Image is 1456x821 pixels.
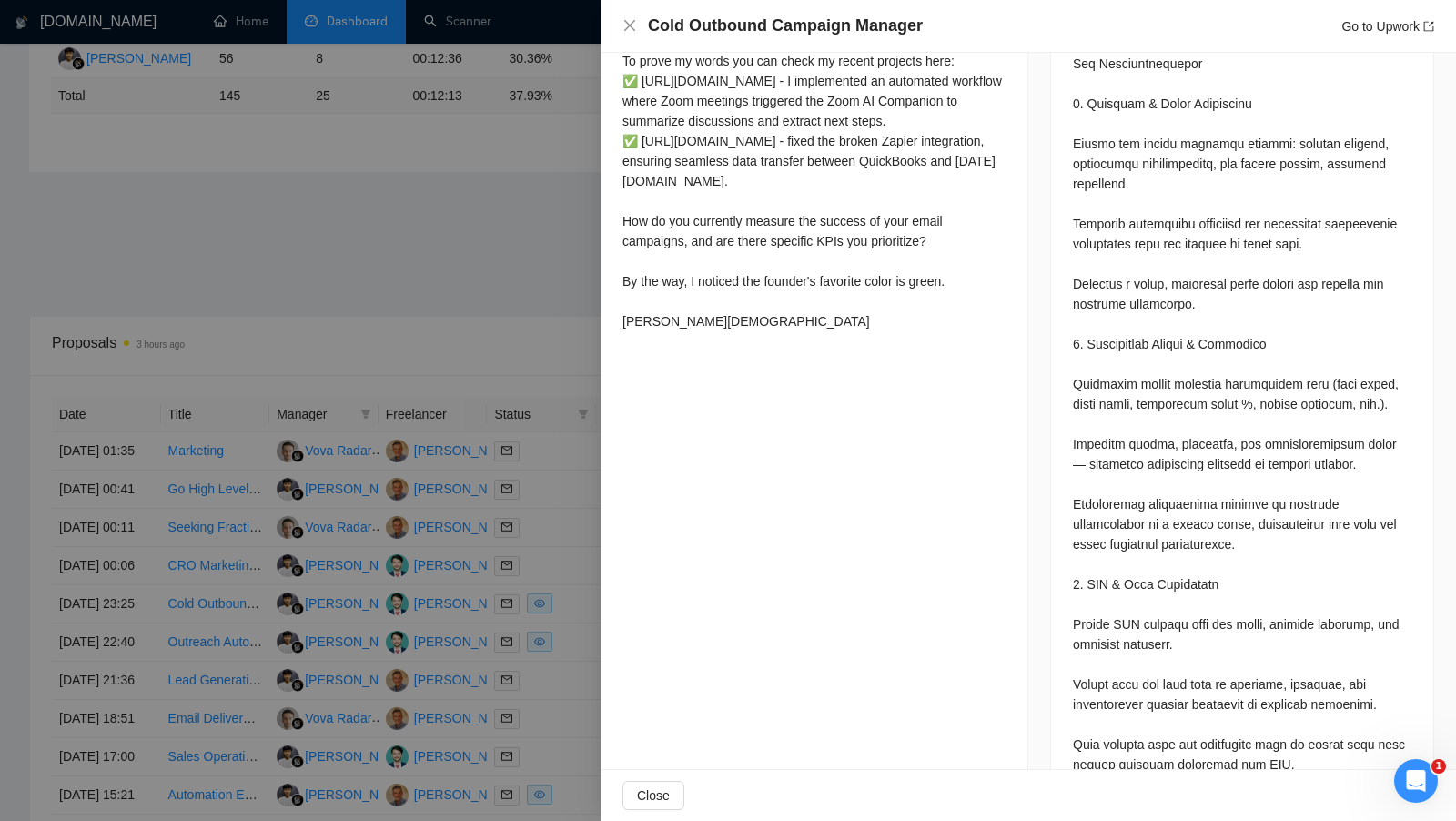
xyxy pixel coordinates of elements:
a: Go to Upworkexport [1341,19,1434,34]
span: export [1423,21,1434,32]
span: 1 [1431,759,1446,774]
button: Close [622,18,637,34]
iframe: Intercom live chat [1394,759,1438,803]
span: Close [637,786,670,806]
span: close [622,18,637,33]
button: Close [622,781,684,810]
h4: Cold Outbound Campaign Manager [648,15,923,37]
